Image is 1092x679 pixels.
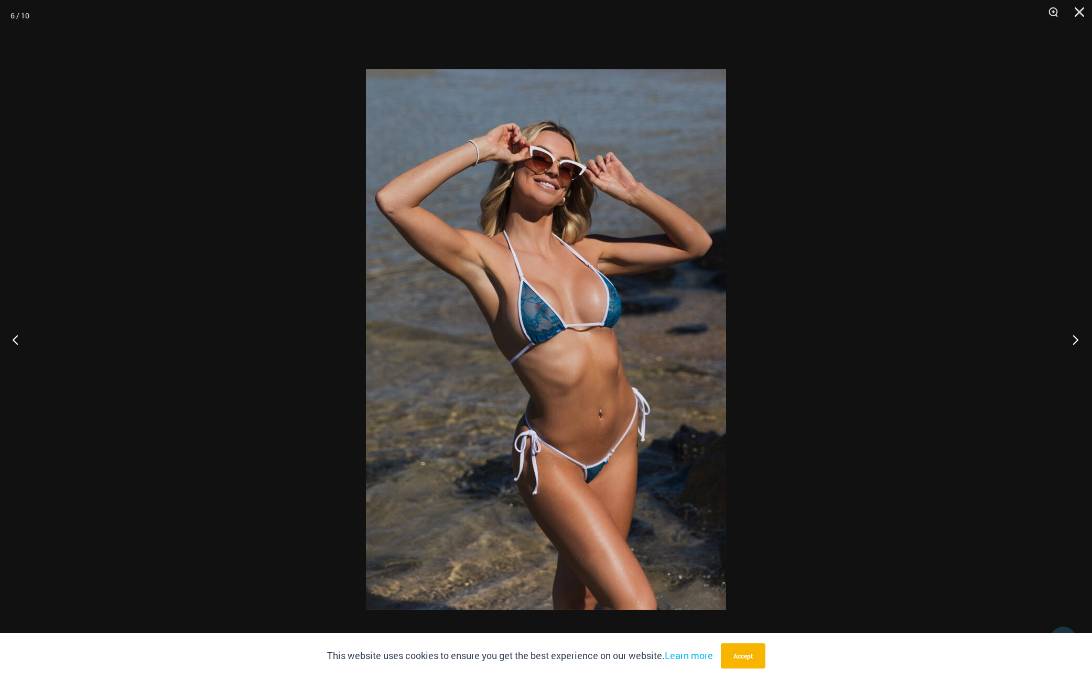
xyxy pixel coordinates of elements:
button: Next [1053,313,1092,366]
img: Waves Breaking Ocean 312 Top 456 Bottom 06 [366,69,726,610]
div: 6 / 10 [10,8,29,24]
a: Learn more [665,649,713,662]
button: Accept [721,643,765,669]
p: This website uses cookies to ensure you get the best experience on our website. [327,648,713,664]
